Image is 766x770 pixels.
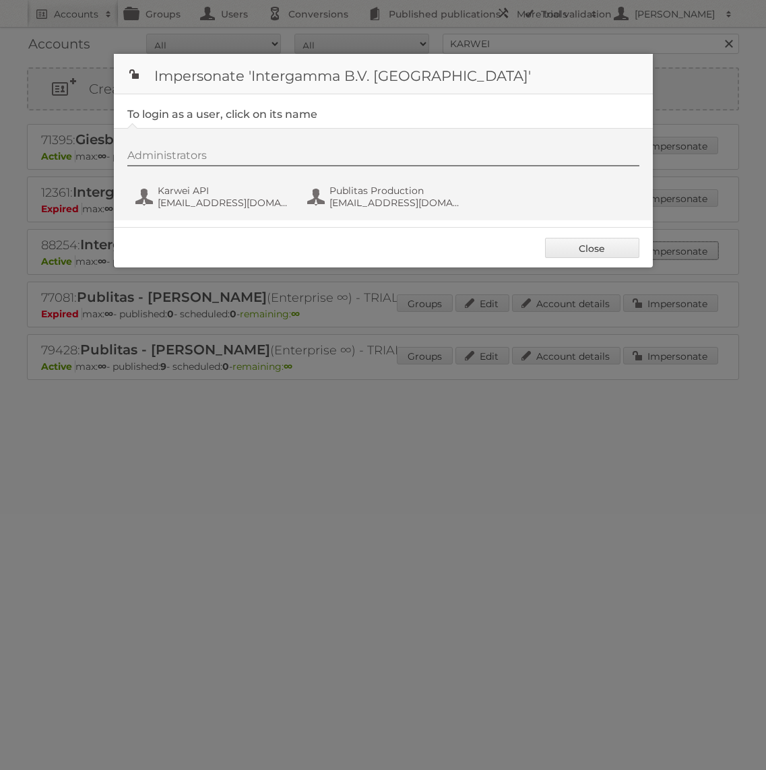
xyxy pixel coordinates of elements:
span: [EMAIL_ADDRESS][DOMAIN_NAME] [158,197,288,209]
span: Karwei API [158,185,288,197]
button: Karwei API [EMAIL_ADDRESS][DOMAIN_NAME] [134,183,292,210]
span: [EMAIL_ADDRESS][DOMAIN_NAME] [329,197,460,209]
button: Publitas Production [EMAIL_ADDRESS][DOMAIN_NAME] [306,183,464,210]
h1: Impersonate 'Intergamma B.V. [GEOGRAPHIC_DATA]' [114,54,653,94]
a: Close [545,238,639,258]
div: Administrators [127,149,639,166]
legend: To login as a user, click on its name [127,108,317,121]
span: Publitas Production [329,185,460,197]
